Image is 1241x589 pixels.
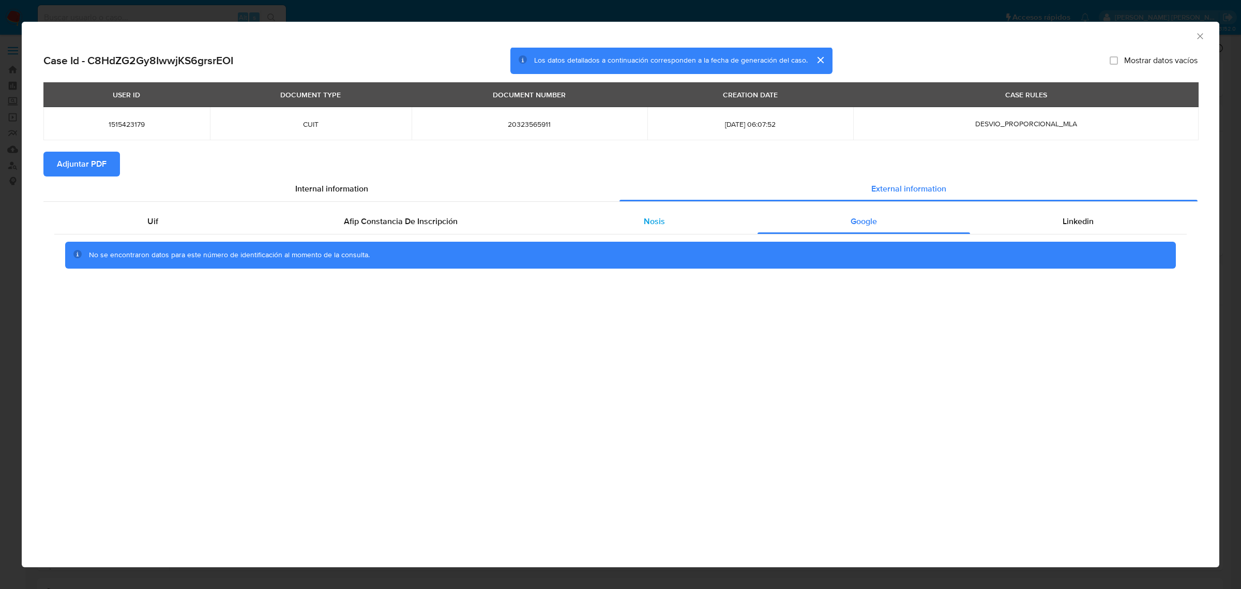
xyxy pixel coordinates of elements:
h2: Case Id - C8HdZG2Gy8IwwjKS6grsrEOI [43,54,233,67]
input: Mostrar datos vacíos [1110,56,1118,65]
span: Google [851,215,877,227]
button: cerrar [808,48,833,72]
span: Adjuntar PDF [57,153,107,175]
button: Cerrar ventana [1195,31,1204,40]
div: closure-recommendation-modal [22,22,1219,567]
div: DOCUMENT NUMBER [487,86,572,104]
span: 1515423179 [56,120,198,129]
span: [DATE] 06:07:52 [660,120,841,129]
div: Detailed info [43,176,1198,201]
div: DOCUMENT TYPE [274,86,347,104]
span: Internal information [295,183,368,195]
span: CUIT [222,120,399,129]
span: Los datos detallados a continuación corresponden a la fecha de generación del caso. [534,55,808,66]
span: DESVIO_PROPORCIONAL_MLA [975,119,1077,129]
div: CASE RULES [999,86,1053,104]
span: 20323565911 [424,120,635,129]
div: USER ID [107,86,146,104]
span: Linkedin [1063,215,1094,227]
div: Detailed external info [54,209,1187,234]
span: No se encontraron datos para este número de identificación al momento de la consulta. [89,249,370,260]
span: Mostrar datos vacíos [1124,55,1198,66]
div: CREATION DATE [717,86,784,104]
button: Adjuntar PDF [43,152,120,176]
span: Uif [147,215,158,227]
span: Nosis [644,215,665,227]
span: Afip Constancia De Inscripción [344,215,458,227]
span: External information [871,183,946,195]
